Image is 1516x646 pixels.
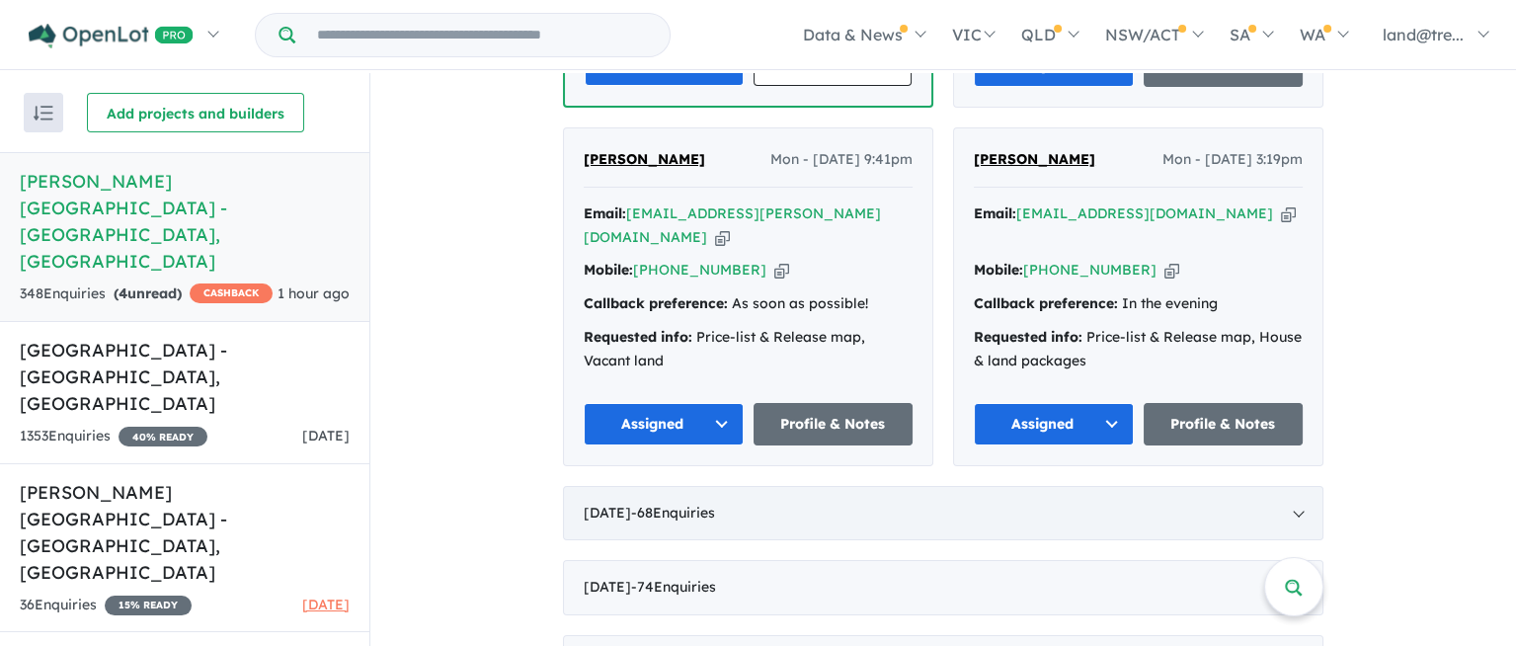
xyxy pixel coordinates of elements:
[974,148,1095,172] a: [PERSON_NAME]
[974,292,1303,316] div: In the evening
[299,14,666,56] input: Try estate name, suburb, builder or developer
[584,150,705,168] span: [PERSON_NAME]
[20,479,350,586] h5: [PERSON_NAME] [GEOGRAPHIC_DATA] - [GEOGRAPHIC_DATA] , [GEOGRAPHIC_DATA]
[1144,403,1304,445] a: Profile & Notes
[974,150,1095,168] span: [PERSON_NAME]
[1162,148,1303,172] span: Mon - [DATE] 3:19pm
[974,204,1016,222] strong: Email:
[715,227,730,248] button: Copy
[633,261,766,279] a: [PHONE_NUMBER]
[563,560,1323,615] div: [DATE]
[584,403,744,445] button: Assigned
[770,148,913,172] span: Mon - [DATE] 9:41pm
[119,427,207,446] span: 40 % READY
[1016,204,1273,222] a: [EMAIL_ADDRESS][DOMAIN_NAME]
[584,261,633,279] strong: Mobile:
[584,204,881,246] a: [EMAIL_ADDRESS][PERSON_NAME][DOMAIN_NAME]
[974,261,1023,279] strong: Mobile:
[302,596,350,613] span: [DATE]
[1023,261,1157,279] a: [PHONE_NUMBER]
[278,284,350,302] span: 1 hour ago
[1164,260,1179,281] button: Copy
[20,425,207,448] div: 1353 Enquir ies
[20,168,350,275] h5: [PERSON_NAME][GEOGRAPHIC_DATA] - [GEOGRAPHIC_DATA] , [GEOGRAPHIC_DATA]
[1281,203,1296,224] button: Copy
[974,294,1118,312] strong: Callback preference:
[774,260,789,281] button: Copy
[87,93,304,132] button: Add projects and builders
[105,596,192,615] span: 15 % READY
[119,284,127,302] span: 4
[974,328,1082,346] strong: Requested info:
[974,326,1303,373] div: Price-list & Release map, House & land packages
[584,326,913,373] div: Price-list & Release map, Vacant land
[584,204,626,222] strong: Email:
[754,403,914,445] a: Profile & Notes
[20,594,192,617] div: 36 Enquir ies
[584,292,913,316] div: As soon as possible!
[29,24,194,48] img: Openlot PRO Logo White
[1383,25,1464,44] span: land@tre...
[190,283,273,303] span: CASHBACK
[631,504,715,522] span: - 68 Enquir ies
[974,403,1134,445] button: Assigned
[584,294,728,312] strong: Callback preference:
[20,337,350,417] h5: [GEOGRAPHIC_DATA] - [GEOGRAPHIC_DATA] , [GEOGRAPHIC_DATA]
[584,328,692,346] strong: Requested info:
[114,284,182,302] strong: ( unread)
[34,106,53,121] img: sort.svg
[302,427,350,444] span: [DATE]
[584,148,705,172] a: [PERSON_NAME]
[631,578,716,596] span: - 74 Enquir ies
[563,486,1323,541] div: [DATE]
[20,283,273,306] div: 348 Enquir ies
